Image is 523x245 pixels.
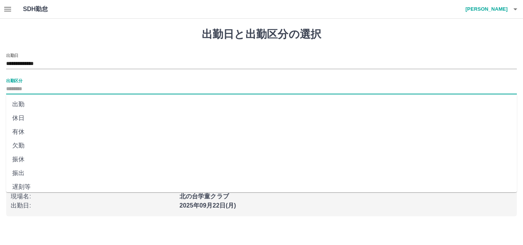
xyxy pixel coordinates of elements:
b: 2025年09月22日(月) [180,202,236,209]
label: 出勤区分 [6,78,22,83]
li: 欠勤 [6,139,517,153]
h1: 出勤日と出勤区分の選択 [6,28,517,41]
label: 出勤日 [6,52,18,58]
p: 出勤日 : [11,201,175,210]
li: 休日 [6,111,517,125]
li: 遅刻等 [6,180,517,194]
b: 北の台学童クラブ [180,193,229,200]
li: 出勤 [6,97,517,111]
li: 振休 [6,153,517,166]
li: 振出 [6,166,517,180]
li: 有休 [6,125,517,139]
